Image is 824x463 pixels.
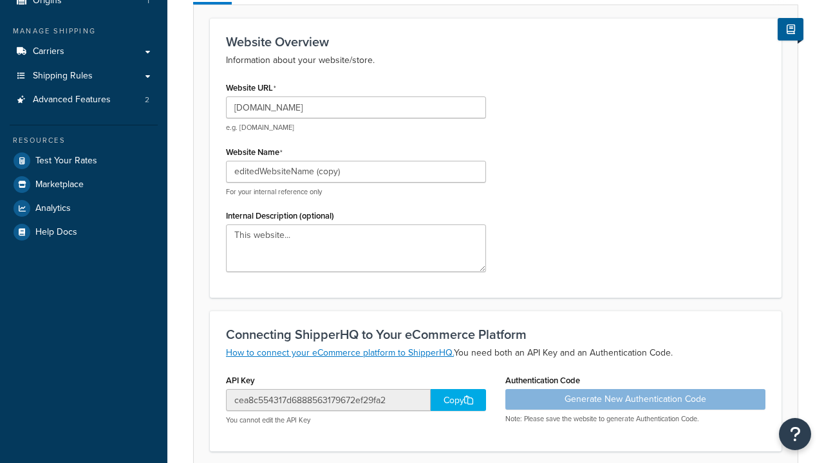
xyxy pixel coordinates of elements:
[10,149,158,172] a: Test Your Rates
[226,211,334,221] label: Internal Description (optional)
[33,71,93,82] span: Shipping Rules
[10,64,158,88] a: Shipping Rules
[226,123,486,132] p: e.g. [DOMAIN_NAME]
[35,203,71,214] span: Analytics
[33,46,64,57] span: Carriers
[10,26,158,37] div: Manage Shipping
[778,18,803,41] button: Show Help Docs
[226,224,486,272] textarea: This website...
[226,376,255,385] label: API Key
[33,95,111,105] span: Advanced Features
[10,135,158,146] div: Resources
[226,35,765,49] h3: Website Overview
[10,221,158,244] a: Help Docs
[226,187,486,197] p: For your internal reference only
[505,376,580,385] label: Authentication Code
[226,53,765,68] p: Information about your website/store.
[145,95,149,105] span: 2
[35,156,97,167] span: Test Your Rates
[35,227,77,238] span: Help Docs
[431,389,486,411] div: Copy
[226,346,454,359] a: How to connect your eCommerce platform to ShipperHQ.
[10,40,158,64] a: Carriers
[226,345,765,361] p: You need both an API Key and an Authentication Code.
[779,418,811,450] button: Open Resource Center
[10,88,158,112] li: Advanced Features
[226,327,765,341] h3: Connecting ShipperHQ to Your eCommerce Platform
[10,197,158,220] a: Analytics
[226,147,283,158] label: Website Name
[226,415,486,425] p: You cannot edit the API Key
[35,179,84,190] span: Marketplace
[10,173,158,196] a: Marketplace
[505,414,765,424] p: Note: Please save the website to generate Authentication Code.
[226,83,276,93] label: Website URL
[10,88,158,112] a: Advanced Features2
